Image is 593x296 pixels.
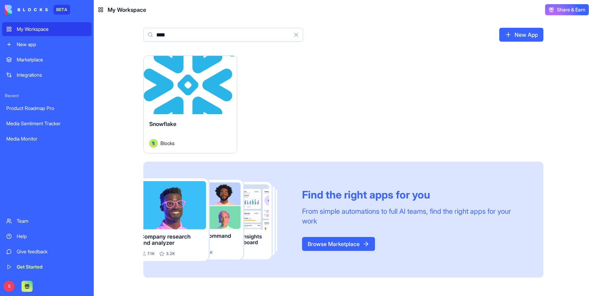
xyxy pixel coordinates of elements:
img: logo [5,5,48,15]
a: SnowflakeAvatarBlocks [143,56,237,153]
button: Share & Earn [545,4,589,15]
div: Media Sentiment Tracker [6,120,87,127]
div: Get Started [17,263,87,270]
a: Product Roadmap Pro [2,101,92,115]
a: My Workspace [2,22,92,36]
div: Integrations [17,71,87,78]
a: Get Started [2,260,92,274]
a: Browse Marketplace [302,237,375,251]
a: New app [2,37,92,51]
div: Media Monitor [6,135,87,142]
div: Help [17,233,87,240]
span: Snowflake [149,120,176,127]
div: Marketplace [17,56,87,63]
span: Recent [2,93,92,99]
img: Avatar [149,139,158,147]
span: Blocks [160,139,175,147]
img: Frame_181_egmpey.png [143,178,291,261]
div: Team [17,218,87,225]
div: My Workspace [17,26,87,33]
a: Give feedback [2,245,92,259]
a: Integrations [2,68,92,82]
a: Help [2,229,92,243]
a: Marketplace [2,53,92,67]
div: From simple automations to full AI teams, find the right apps for your work [302,206,527,226]
a: Team [2,214,92,228]
span: S [3,281,15,292]
div: Give feedback [17,248,87,255]
a: BETA [5,5,70,15]
span: Share & Earn [557,6,585,13]
span: My Workspace [108,6,146,14]
div: New app [17,41,87,48]
div: BETA [53,5,70,15]
a: New App [499,28,543,42]
a: Media Monitor [2,132,92,146]
div: Find the right apps for you [302,188,527,201]
div: Product Roadmap Pro [6,105,87,112]
a: Media Sentiment Tracker [2,117,92,130]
